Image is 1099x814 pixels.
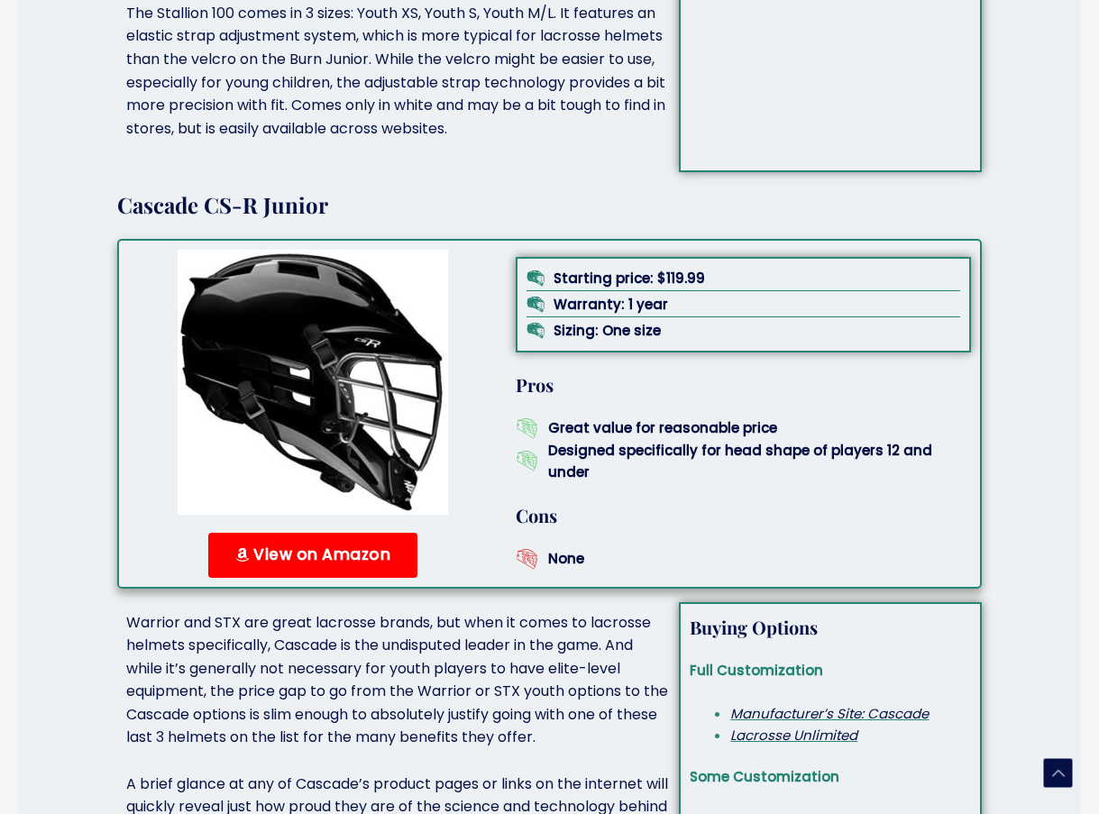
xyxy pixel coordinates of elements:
span: View on Amazon [253,547,390,563]
a: Lacrosse Unlimited [730,726,857,745]
a: Manufacturer’s Site: Cascade [730,704,929,723]
h5: Cons [516,501,971,530]
h4: Cascade CS-R Junior [117,190,982,221]
p: Warrior and STX are great lacrosse brands, but when it comes to lacrosse helmets specifically, Ca... [126,611,670,750]
h5: Pros [516,370,971,399]
h5: Buying Options [690,613,971,642]
span: Starting price: $119.99 [549,268,705,289]
p: The Stallion 100 comes in 3 sizes: Youth XS, Youth S, Youth M/L. It features an elastic strap adj... [126,2,670,141]
a: View on Amazon [208,533,418,578]
span: None [544,548,584,570]
strong: Some Customization [690,767,839,786]
strong: Full Customization [690,661,823,680]
span: Designed specifically for head shape of players 12 and under [544,440,971,483]
span: Sizing: One size [549,320,661,342]
span: Warranty: 1 year [549,294,668,316]
span: Great value for reasonable price [544,417,777,439]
